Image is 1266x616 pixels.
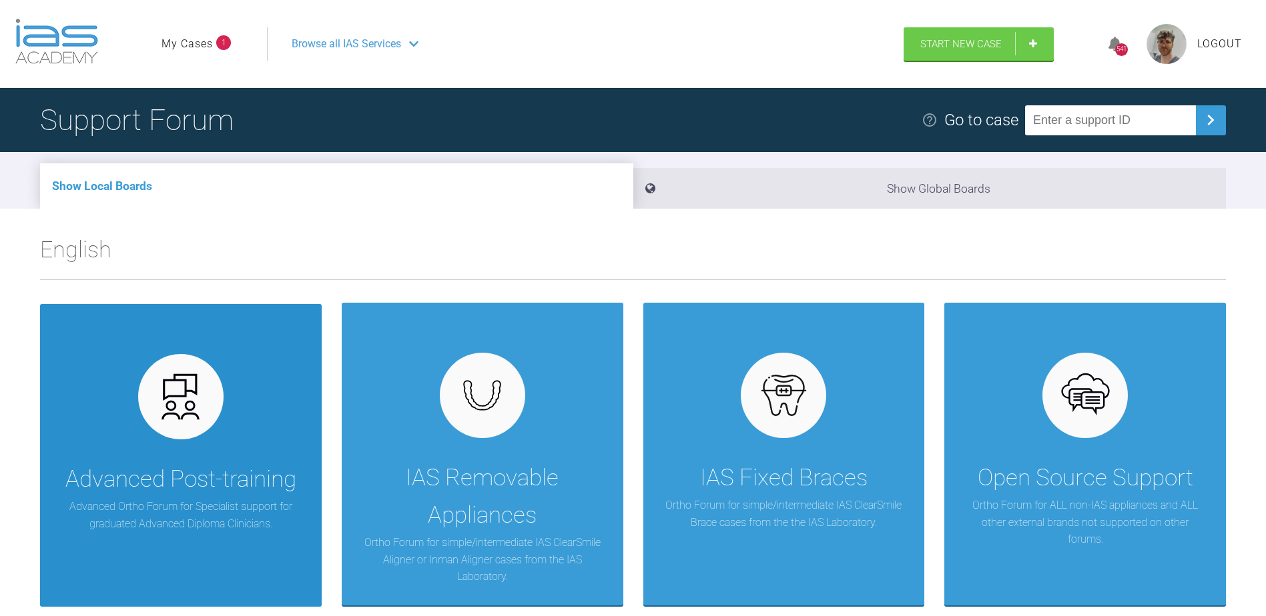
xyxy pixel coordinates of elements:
[292,35,401,53] span: Browse all IAS Services
[362,459,603,534] div: IAS Removable Appliances
[362,534,603,585] p: Ortho Forum for simple/intermediate IAS ClearSmile Aligner or Inman Aligner cases from the IAS La...
[633,168,1227,209] li: Show Global Boards
[922,112,938,128] img: help.e70b9f3d.svg
[40,97,234,143] h1: Support Forum
[1115,43,1128,56] div: 541
[40,303,322,605] a: Advanced Post-trainingAdvanced Ortho Forum for Specialist support for graduated Advanced Diploma ...
[40,231,1226,279] h2: English
[964,497,1206,548] p: Ortho Forum for ALL non-IAS appliances and ALL other external brands not supported on other forums.
[1147,24,1187,64] img: profile.png
[1200,109,1221,131] img: chevronRight.28bd32b0.svg
[663,497,905,531] p: Ortho Forum for simple/intermediate IAS ClearSmile Brace cases from the the IAS Laboratory.
[1060,370,1111,421] img: opensource.6e495855.svg
[216,35,231,50] span: 1
[60,498,302,532] p: Advanced Ortho Forum for Specialist support for graduated Advanced Diploma Clinicians.
[758,370,810,421] img: fixed.9f4e6236.svg
[65,461,296,498] div: Advanced Post-training
[904,27,1054,61] a: Start New Case
[944,303,1226,605] a: Open Source SupportOrtho Forum for ALL non-IAS appliances and ALL other external brands not suppo...
[162,35,213,53] a: My Cases
[155,371,206,423] img: advanced.73cea251.svg
[944,107,1018,133] div: Go to case
[15,19,98,64] img: logo-light.3e3ef733.png
[643,303,925,605] a: IAS Fixed BracesOrtho Forum for simple/intermediate IAS ClearSmile Brace cases from the the IAS L...
[978,459,1193,497] div: Open Source Support
[456,376,508,415] img: removables.927eaa4e.svg
[40,163,633,209] li: Show Local Boards
[700,459,868,497] div: IAS Fixed Braces
[920,38,1002,50] span: Start New Case
[1197,35,1242,53] a: Logout
[1025,105,1196,135] input: Enter a support ID
[342,303,623,605] a: IAS Removable AppliancesOrtho Forum for simple/intermediate IAS ClearSmile Aligner or Inman Align...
